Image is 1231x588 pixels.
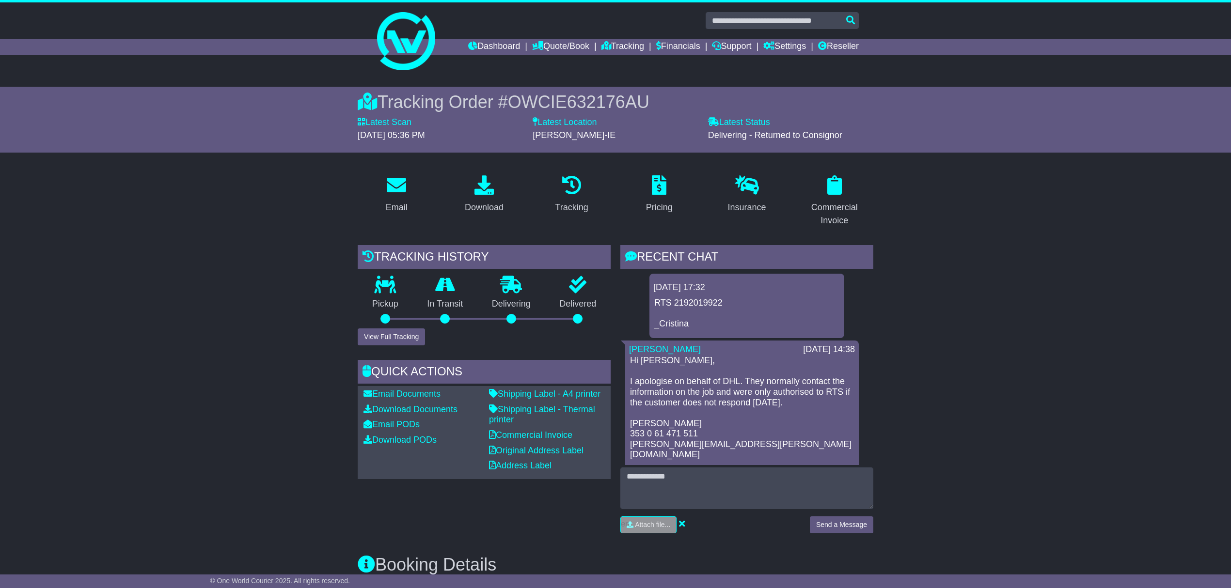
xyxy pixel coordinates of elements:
label: Latest Location [533,117,597,128]
span: Delivering - Returned to Consignor [708,130,842,140]
div: Email [386,201,408,214]
a: Commercial Invoice [489,430,572,440]
a: Download Documents [363,404,458,414]
div: Pricing [646,201,673,214]
a: Email Documents [363,389,441,399]
a: Email [379,172,414,217]
div: Commercial Invoice [802,201,867,227]
p: Delivering [477,299,545,309]
p: Pickup [358,299,413,309]
button: Send a Message [810,516,873,533]
a: Dashboard [468,39,520,55]
a: Tracking [601,39,644,55]
a: Shipping Label - Thermal printer [489,404,595,425]
a: Pricing [640,172,679,217]
div: [DATE] 17:32 [653,282,840,293]
a: Shipping Label - A4 printer [489,389,600,399]
div: Tracking history [358,245,611,271]
div: Quick Actions [358,360,611,386]
span: © One World Courier 2025. All rights reserved. [210,577,350,585]
a: Original Address Label [489,446,584,455]
a: Email PODs [363,419,420,429]
div: Tracking [555,201,588,214]
label: Latest Scan [358,117,411,128]
div: [DATE] 14:38 [803,344,855,355]
a: Download PODs [363,435,437,445]
span: OWCIE632176AU [508,92,649,112]
a: Settings [763,39,806,55]
h3: Booking Details [358,555,873,574]
a: Tracking [549,172,595,217]
span: [DATE] 05:36 PM [358,130,425,140]
p: Hi [PERSON_NAME], I apologise on behalf of DHL. They normally contact the information on the job ... [630,356,854,492]
a: [PERSON_NAME] [629,344,701,354]
div: Insurance [727,201,766,214]
p: RTS 2192019922 _Cristina [654,298,839,329]
button: View Full Tracking [358,328,425,345]
a: Quote/Book [532,39,589,55]
a: Address Label [489,461,552,470]
div: Download [465,201,504,214]
label: Latest Status [708,117,770,128]
a: Support [712,39,751,55]
a: Commercial Invoice [795,172,873,231]
a: Download [458,172,510,217]
span: [PERSON_NAME]-IE [533,130,615,140]
p: In Transit [413,299,478,309]
div: Tracking Order # [358,92,873,112]
a: Reseller [818,39,859,55]
a: Insurance [721,172,772,217]
div: RECENT CHAT [620,245,873,271]
a: Financials [656,39,700,55]
p: Delivered [545,299,611,309]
